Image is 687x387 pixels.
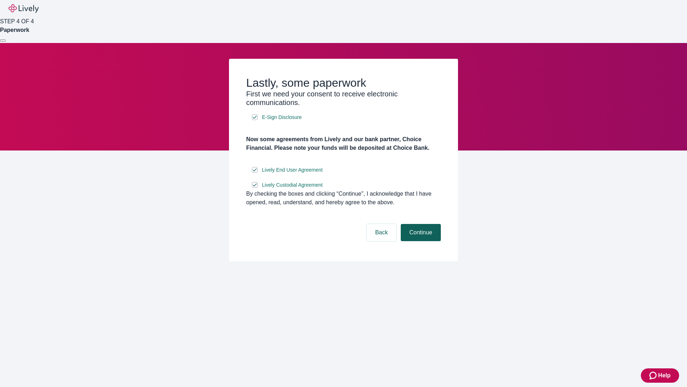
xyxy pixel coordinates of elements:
a: e-sign disclosure document [260,166,324,175]
button: Back [366,224,396,241]
span: Lively Custodial Agreement [262,181,323,189]
a: e-sign disclosure document [260,181,324,190]
span: Lively End User Agreement [262,166,323,174]
svg: Zendesk support icon [649,371,658,380]
img: Lively [9,4,39,13]
h3: First we need your consent to receive electronic communications. [246,90,441,107]
div: By checking the boxes and clicking “Continue", I acknowledge that I have opened, read, understand... [246,190,441,207]
h2: Lastly, some paperwork [246,76,441,90]
span: E-Sign Disclosure [262,114,302,121]
a: e-sign disclosure document [260,113,303,122]
h4: Now some agreements from Lively and our bank partner, Choice Financial. Please note your funds wi... [246,135,441,152]
span: Help [658,371,671,380]
button: Zendesk support iconHelp [641,368,679,383]
button: Continue [401,224,441,241]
